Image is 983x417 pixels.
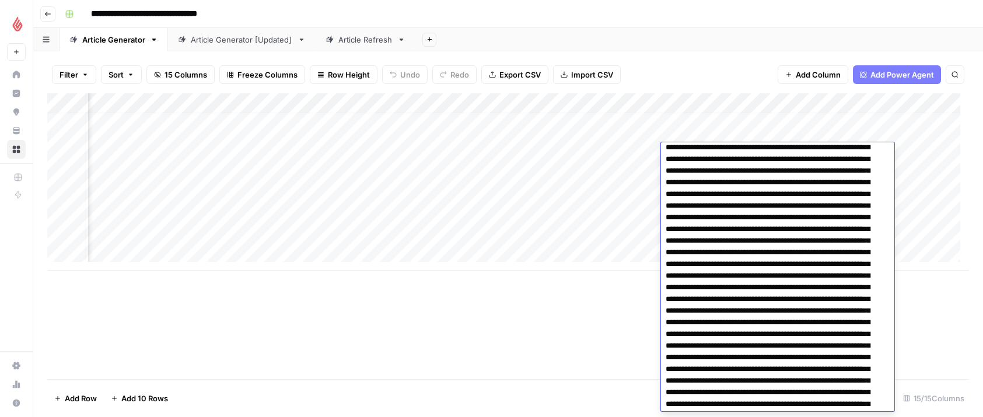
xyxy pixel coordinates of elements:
[109,69,124,80] span: Sort
[7,356,26,375] a: Settings
[328,69,370,80] span: Row Height
[7,65,26,84] a: Home
[60,69,78,80] span: Filter
[310,65,377,84] button: Row Height
[400,69,420,80] span: Undo
[432,65,477,84] button: Redo
[237,69,298,80] span: Freeze Columns
[571,69,613,80] span: Import CSV
[7,103,26,121] a: Opportunities
[65,393,97,404] span: Add Row
[7,375,26,394] a: Usage
[7,84,26,103] a: Insights
[52,65,96,84] button: Filter
[481,65,548,84] button: Export CSV
[778,65,848,84] button: Add Column
[82,34,145,45] div: Article Generator
[165,69,207,80] span: 15 Columns
[104,389,175,408] button: Add 10 Rows
[7,121,26,140] a: Your Data
[219,65,305,84] button: Freeze Columns
[7,140,26,159] a: Browse
[121,393,168,404] span: Add 10 Rows
[60,28,168,51] a: Article Generator
[47,389,104,408] button: Add Row
[101,65,142,84] button: Sort
[499,69,541,80] span: Export CSV
[796,69,841,80] span: Add Column
[898,389,969,408] div: 15/15 Columns
[382,65,428,84] button: Undo
[450,69,469,80] span: Redo
[853,65,941,84] button: Add Power Agent
[191,34,293,45] div: Article Generator [Updated]
[553,65,621,84] button: Import CSV
[7,9,26,38] button: Workspace: Lightspeed
[168,28,316,51] a: Article Generator [Updated]
[146,65,215,84] button: 15 Columns
[338,34,393,45] div: Article Refresh
[870,69,934,80] span: Add Power Agent
[7,394,26,412] button: Help + Support
[316,28,415,51] a: Article Refresh
[7,13,28,34] img: Lightspeed Logo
